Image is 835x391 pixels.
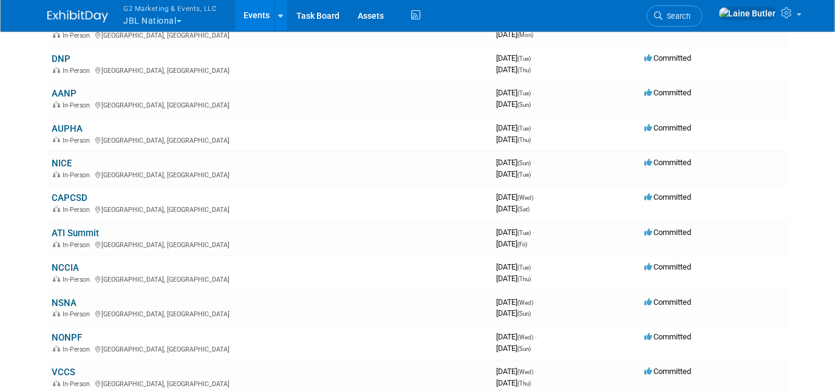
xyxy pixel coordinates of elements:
img: In-Person Event [53,32,60,38]
span: [DATE] [497,378,531,387]
span: (Thu) [518,67,531,73]
span: [DATE] [497,88,535,97]
div: [GEOGRAPHIC_DATA], [GEOGRAPHIC_DATA] [52,239,487,249]
span: Committed [645,158,692,167]
span: In-Person [63,310,94,318]
span: - [536,192,537,202]
span: Committed [645,262,692,271]
img: In-Person Event [53,310,60,316]
img: In-Person Event [53,101,60,107]
span: (Wed) [518,334,534,341]
div: [GEOGRAPHIC_DATA], [GEOGRAPHIC_DATA] [52,344,487,353]
span: [DATE] [497,297,537,307]
span: - [533,123,535,132]
span: In-Person [63,241,94,249]
a: NONPF [52,332,83,343]
span: (Thu) [518,276,531,282]
span: [DATE] [497,228,535,237]
span: - [533,262,535,271]
span: (Thu) [518,137,531,143]
span: (Sun) [518,101,531,108]
a: AANP [52,88,77,99]
span: In-Person [63,137,94,144]
span: Search [663,12,691,21]
div: [GEOGRAPHIC_DATA], [GEOGRAPHIC_DATA] [52,274,487,284]
img: In-Person Event [53,241,60,247]
span: In-Person [63,171,94,179]
span: - [533,228,535,237]
img: In-Person Event [53,171,60,177]
a: CAPCSD [52,192,88,203]
span: [DATE] [497,65,531,74]
span: In-Person [63,380,94,388]
span: G2 Marketing & Events, LLC [124,2,217,15]
span: Committed [645,53,692,63]
span: (Thu) [518,380,531,387]
span: (Tue) [518,55,531,62]
div: [GEOGRAPHIC_DATA], [GEOGRAPHIC_DATA] [52,204,487,214]
span: [DATE] [497,367,537,376]
div: [GEOGRAPHIC_DATA], [GEOGRAPHIC_DATA] [52,100,487,109]
img: ExhibitDay [47,10,108,22]
span: In-Person [63,206,94,214]
span: [DATE] [497,169,531,178]
a: NICE [52,158,72,169]
img: In-Person Event [53,380,60,386]
a: Search [647,5,703,27]
span: [DATE] [497,123,535,132]
span: Committed [645,332,692,341]
div: [GEOGRAPHIC_DATA], [GEOGRAPHIC_DATA] [52,65,487,75]
img: In-Person Event [53,206,60,212]
span: (Tue) [518,171,531,178]
div: [GEOGRAPHIC_DATA], [GEOGRAPHIC_DATA] [52,169,487,179]
span: (Tue) [518,229,531,236]
span: (Tue) [518,125,531,132]
span: Committed [645,367,692,376]
span: (Wed) [518,194,534,201]
span: [DATE] [497,274,531,283]
a: DNP [52,53,71,64]
span: [DATE] [497,308,531,318]
span: (Sun) [518,310,531,317]
img: In-Person Event [53,67,60,73]
span: Committed [645,88,692,97]
a: NCCIA [52,262,80,273]
span: [DATE] [497,135,531,144]
span: - [536,367,537,376]
span: - [536,332,537,341]
a: AUPHA [52,123,83,134]
span: [DATE] [497,30,534,39]
span: - [536,297,537,307]
span: (Fri) [518,241,528,248]
span: - [533,53,535,63]
span: In-Person [63,67,94,75]
div: [GEOGRAPHIC_DATA], [GEOGRAPHIC_DATA] [52,135,487,144]
span: [DATE] [497,192,537,202]
span: [DATE] [497,53,535,63]
a: ATI Summit [52,228,100,239]
span: [DATE] [497,344,531,353]
span: In-Person [63,32,94,39]
span: Committed [645,192,692,202]
span: Committed [645,228,692,237]
img: Laine Butler [718,7,777,20]
div: [GEOGRAPHIC_DATA], [GEOGRAPHIC_DATA] [52,30,487,39]
a: VCCS [52,367,76,378]
img: In-Person Event [53,137,60,143]
span: [DATE] [497,239,528,248]
span: Committed [645,297,692,307]
span: [DATE] [497,158,535,167]
span: (Tue) [518,90,531,97]
span: (Sun) [518,160,531,166]
div: [GEOGRAPHIC_DATA], [GEOGRAPHIC_DATA] [52,378,487,388]
span: (Sun) [518,345,531,352]
span: (Wed) [518,369,534,375]
span: (Tue) [518,264,531,271]
span: - [533,88,535,97]
img: In-Person Event [53,345,60,352]
span: In-Person [63,345,94,353]
span: Committed [645,123,692,132]
span: (Sat) [518,206,530,212]
span: [DATE] [497,262,535,271]
img: In-Person Event [53,276,60,282]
